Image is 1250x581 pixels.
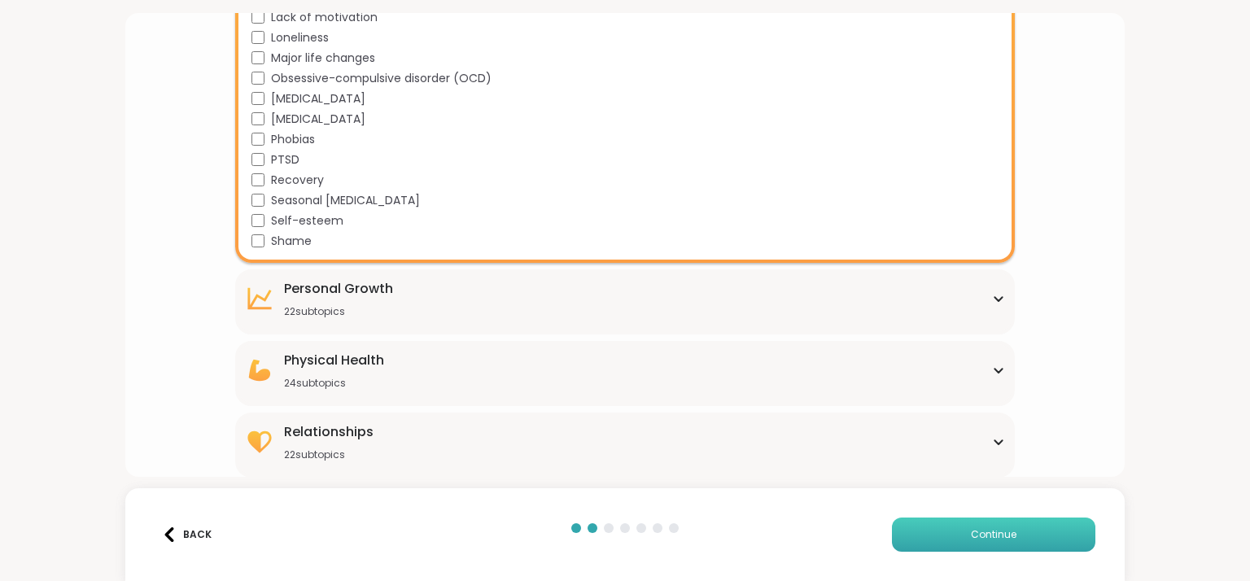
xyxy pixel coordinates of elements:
[155,518,220,552] button: Back
[284,305,393,318] div: 22 subtopics
[284,422,374,442] div: Relationships
[271,111,365,128] span: [MEDICAL_DATA]
[271,50,375,67] span: Major life changes
[271,192,420,209] span: Seasonal [MEDICAL_DATA]
[284,377,384,390] div: 24 subtopics
[284,448,374,461] div: 22 subtopics
[162,527,212,542] div: Back
[284,279,393,299] div: Personal Growth
[271,151,299,168] span: PTSD
[271,233,312,250] span: Shame
[271,70,492,87] span: Obsessive-compulsive disorder (OCD)
[271,90,365,107] span: [MEDICAL_DATA]
[271,131,315,148] span: Phobias
[271,29,329,46] span: Loneliness
[284,351,384,370] div: Physical Health
[271,9,378,26] span: Lack of motivation
[971,527,1016,542] span: Continue
[892,518,1095,552] button: Continue
[271,172,324,189] span: Recovery
[271,212,343,229] span: Self-esteem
